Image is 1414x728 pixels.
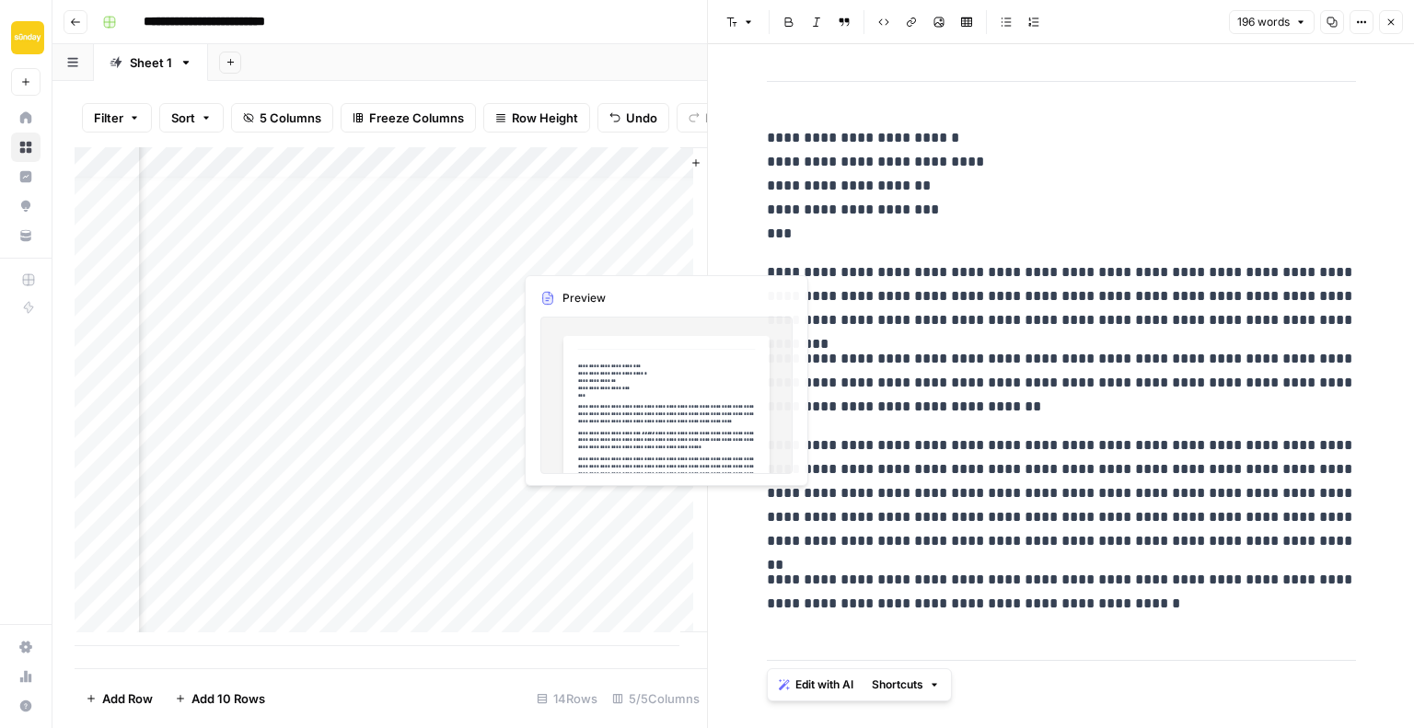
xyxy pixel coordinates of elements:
[260,109,321,127] span: 5 Columns
[864,673,947,697] button: Shortcuts
[597,103,669,133] button: Undo
[11,133,41,162] a: Browse
[82,103,152,133] button: Filter
[75,684,164,713] button: Add Row
[11,691,41,721] button: Help + Support
[11,103,41,133] a: Home
[512,109,578,127] span: Row Height
[102,689,153,708] span: Add Row
[11,15,41,61] button: Workspace: Sunday Lawn Care
[341,103,476,133] button: Freeze Columns
[1229,10,1315,34] button: 196 words
[231,103,333,133] button: 5 Columns
[11,21,44,54] img: Sunday Lawn Care Logo
[483,103,590,133] button: Row Height
[171,109,195,127] span: Sort
[11,221,41,250] a: Your Data
[771,673,861,697] button: Edit with AI
[872,676,923,693] span: Shortcuts
[11,662,41,691] a: Usage
[11,632,41,662] a: Settings
[529,684,605,713] div: 14 Rows
[94,44,208,81] a: Sheet 1
[369,109,464,127] span: Freeze Columns
[1237,14,1290,30] span: 196 words
[11,191,41,221] a: Opportunities
[130,53,172,72] div: Sheet 1
[795,676,853,693] span: Edit with AI
[94,109,123,127] span: Filter
[605,684,707,713] div: 5/5 Columns
[191,689,265,708] span: Add 10 Rows
[11,162,41,191] a: Insights
[164,684,276,713] button: Add 10 Rows
[159,103,224,133] button: Sort
[677,103,747,133] button: Redo
[626,109,657,127] span: Undo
